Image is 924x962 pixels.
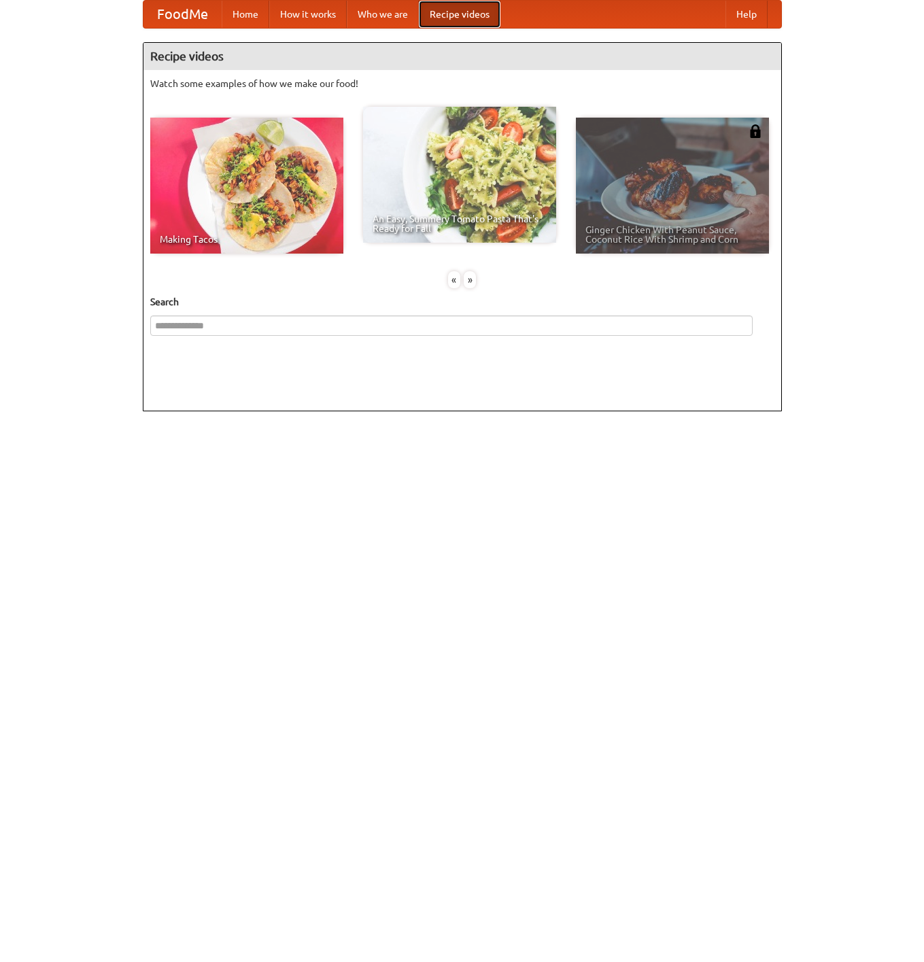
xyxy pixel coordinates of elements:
h4: Recipe videos [143,43,781,70]
a: Recipe videos [419,1,500,28]
a: An Easy, Summery Tomato Pasta That's Ready for Fall [363,107,556,243]
a: Making Tacos [150,118,343,254]
span: Making Tacos [160,235,334,244]
img: 483408.png [749,124,762,138]
div: » [464,271,476,288]
h5: Search [150,295,774,309]
span: An Easy, Summery Tomato Pasta That's Ready for Fall [373,214,547,233]
a: Who we are [347,1,419,28]
a: Home [222,1,269,28]
a: FoodMe [143,1,222,28]
p: Watch some examples of how we make our food! [150,77,774,90]
a: Help [725,1,768,28]
a: How it works [269,1,347,28]
div: « [448,271,460,288]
